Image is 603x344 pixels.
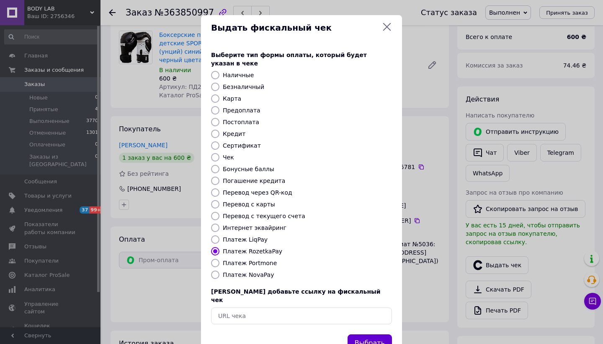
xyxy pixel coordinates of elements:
label: Постоплата [223,119,259,125]
label: Карта [223,95,241,102]
label: Платеж LiqPay [223,236,268,243]
span: [PERSON_NAME] добавьте ссылку на фискальный чек [211,288,381,303]
label: Наличные [223,72,254,78]
input: URL чека [211,308,392,324]
label: Погашение кредита [223,177,285,184]
label: Бонусные баллы [223,166,274,172]
label: Платеж Portmone [223,260,277,266]
label: Безналичный [223,83,264,90]
span: Выберите тип формы оплаты, который будет указан в чеке [211,52,367,67]
label: Интернет эквайринг [223,224,286,231]
span: Выдать фискальный чек [211,22,379,34]
label: Перевод с текущего счета [223,213,305,219]
label: Чек [223,154,234,161]
label: Кредит [223,130,245,137]
label: Перевод через QR-код [223,189,292,196]
label: Платеж RozetkaPay [223,248,282,255]
label: Платеж NovaPay [223,271,274,278]
label: Перевод с карты [223,201,275,208]
label: Предоплата [223,107,260,114]
label: Сертификат [223,142,261,149]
